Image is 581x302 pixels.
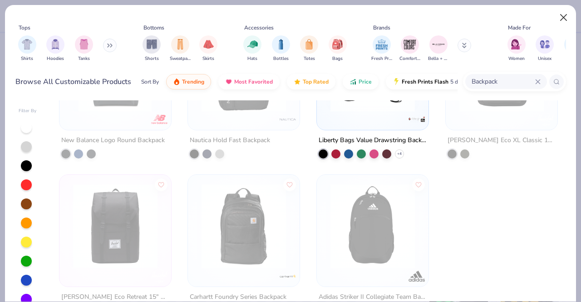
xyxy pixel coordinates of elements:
[294,78,301,85] img: TopRated.gif
[145,55,159,62] span: Shorts
[197,184,290,268] img: 987e1cb8-8c83-47f0-a72e-fd09fa6a79a6
[18,35,36,62] div: filter for Shirts
[190,135,270,146] div: Nautica Hold Fast Backpack
[150,267,168,285] img: Herschel logo
[432,38,445,51] img: Bella + Canvas Image
[412,178,425,191] button: Like
[273,55,289,62] span: Bottles
[408,110,426,129] img: Liberty Bags logo
[408,267,426,285] img: Adidas logo
[79,39,89,50] img: Tanks Image
[19,24,30,32] div: Tops
[471,76,535,87] input: Try "T-Shirt"
[399,55,420,62] span: Comfort Colors
[50,39,60,50] img: Hoodies Image
[329,35,347,62] div: filter for Bags
[428,55,449,62] span: Bella + Canvas
[202,55,214,62] span: Skirts
[141,78,159,86] div: Sort By
[155,178,167,191] button: Like
[243,35,261,62] div: filter for Hats
[19,108,37,114] div: Filter By
[173,78,180,85] img: trending.gif
[47,55,64,62] span: Hoodies
[170,35,191,62] button: filter button
[329,35,347,62] button: filter button
[304,39,314,50] img: Totes Image
[536,35,554,62] div: filter for Unisex
[359,78,372,85] span: Price
[150,110,168,129] img: New Balance logo
[21,55,33,62] span: Shirts
[300,35,318,62] button: filter button
[22,39,32,50] img: Shirts Image
[218,74,280,89] button: Most Favorited
[332,55,343,62] span: Bags
[287,74,335,89] button: Top Rated
[225,78,232,85] img: most_fav.gif
[428,35,449,62] div: filter for Bella + Canvas
[508,24,531,32] div: Made For
[399,35,420,62] button: filter button
[147,39,157,50] img: Shorts Image
[393,78,400,85] img: flash.gif
[343,74,379,89] button: Price
[247,39,258,50] img: Hats Image
[507,35,526,62] div: filter for Women
[511,39,522,50] img: Women Image
[540,39,550,50] img: Unisex Image
[143,35,161,62] button: filter button
[279,267,297,285] img: Carhartt logo
[143,24,164,32] div: Bottoms
[332,39,342,50] img: Bags Image
[272,35,290,62] div: filter for Bottles
[199,35,217,62] div: filter for Skirts
[170,55,191,62] span: Sweatpants
[69,184,162,268] img: 7ffb7e2c-ec45-408a-bf70-ba8250140df0
[175,39,185,50] img: Sweatpants Image
[402,78,448,85] span: Fresh Prints Flash
[143,35,161,62] div: filter for Shorts
[326,184,419,268] img: 07269e25-1946-476c-9bbd-0225b881df92
[428,35,449,62] button: filter button
[508,55,525,62] span: Women
[371,35,392,62] button: filter button
[538,55,551,62] span: Unisex
[276,39,286,50] img: Bottles Image
[78,55,90,62] span: Tanks
[279,110,297,129] img: Nautica logo
[15,76,131,87] div: Browse All Customizable Products
[284,178,296,191] button: Like
[203,39,214,50] img: Skirts Image
[555,9,572,26] button: Close
[46,35,64,62] div: filter for Hoodies
[243,35,261,62] button: filter button
[300,35,318,62] div: filter for Totes
[234,78,273,85] span: Most Favorited
[399,35,420,62] div: filter for Comfort Colors
[450,77,484,87] span: 5 day delivery
[166,74,211,89] button: Trending
[373,24,390,32] div: Brands
[182,78,204,85] span: Trending
[448,135,556,146] div: [PERSON_NAME] Eco XL Classic 15" Computer Backpack
[304,55,315,62] span: Totes
[247,55,257,62] span: Hats
[371,55,392,62] span: Fresh Prints
[375,38,389,51] img: Fresh Prints Image
[371,35,392,62] div: filter for Fresh Prints
[46,35,64,62] button: filter button
[170,35,191,62] div: filter for Sweatpants
[199,35,217,62] button: filter button
[18,35,36,62] button: filter button
[386,74,491,89] button: Fresh Prints Flash5 day delivery
[61,135,165,146] div: New Balance Logo Round Backpack
[319,135,427,146] div: Liberty Bags Value Drawstring Backpack
[397,151,402,157] span: + 4
[272,35,290,62] button: filter button
[536,35,554,62] button: filter button
[403,38,417,51] img: Comfort Colors Image
[507,35,526,62] button: filter button
[75,35,93,62] button: filter button
[537,110,555,129] img: Herschel logo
